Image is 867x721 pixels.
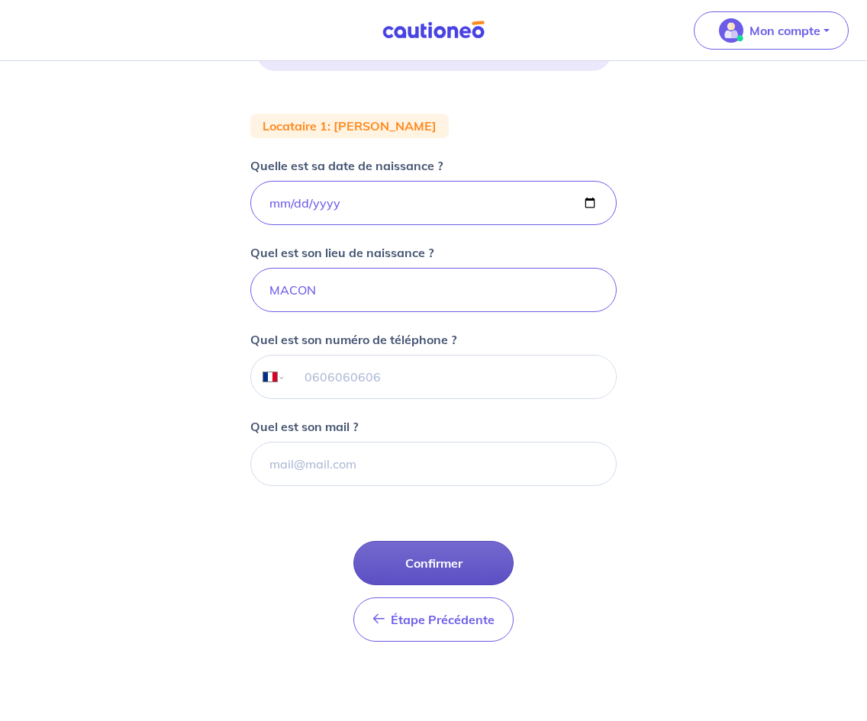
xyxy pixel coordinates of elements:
p: Quel est son mail ? [250,417,358,436]
p: : [PERSON_NAME] [327,120,437,132]
span: Étape Précédente [391,612,495,627]
img: illu_account_valid_menu.svg [719,18,743,43]
p: Locataire 1 [263,120,327,132]
img: Cautioneo [376,21,491,40]
input: mail@mail.com [250,442,617,486]
p: Quel est son numéro de téléphone ? [250,330,456,349]
p: Mon compte [749,21,820,40]
button: Étape Précédente [353,597,514,642]
input: Paris [250,268,617,312]
p: Quel est son lieu de naissance ? [250,243,433,262]
button: Confirmer [353,541,514,585]
input: birthdate.placeholder [250,181,617,225]
button: illu_account_valid_menu.svgMon compte [694,11,849,50]
p: Quelle est sa date de naissance ? [250,156,443,175]
input: 0606060606 [286,356,616,398]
